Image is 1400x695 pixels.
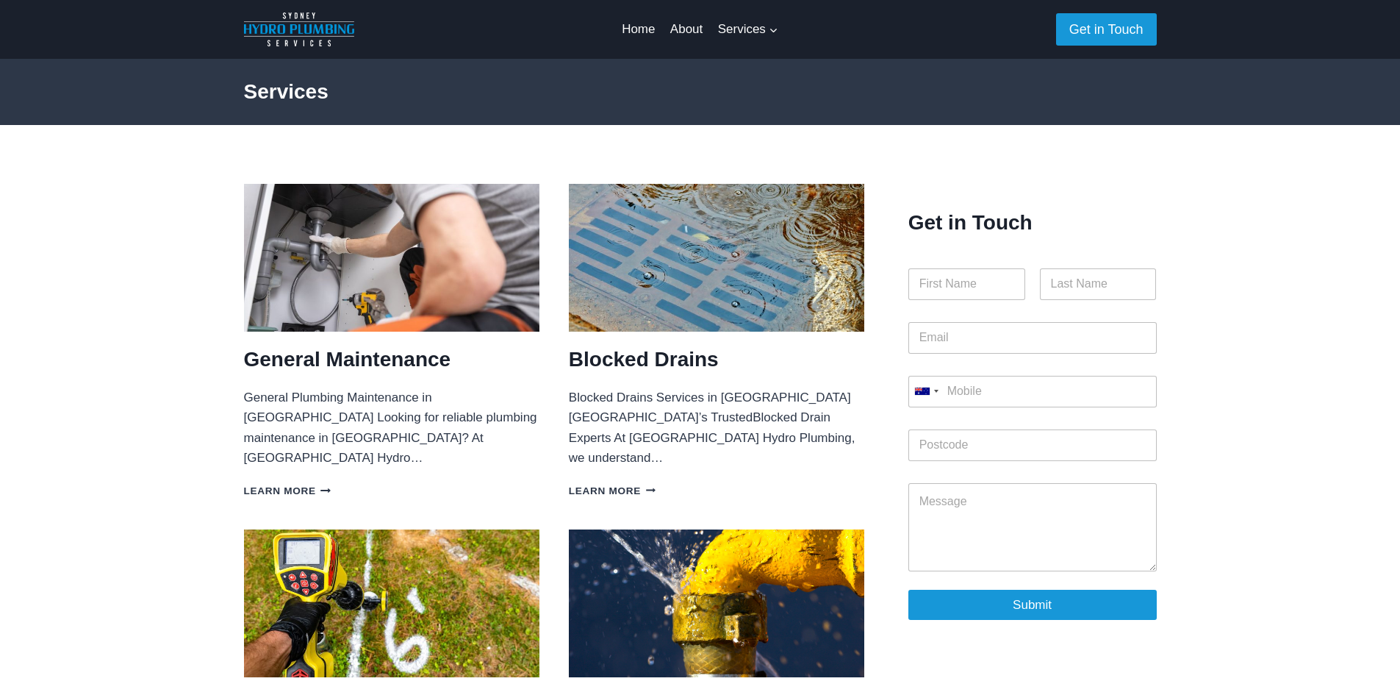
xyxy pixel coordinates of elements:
button: Selected country [908,376,944,407]
nav: Primary Navigation [614,12,786,47]
input: Postcode [908,430,1157,461]
input: Last Name [1040,268,1157,300]
a: General Maintenance [244,348,451,371]
span: Services [718,19,778,39]
h2: Services [244,76,1157,107]
input: Email [908,322,1157,354]
img: Leak Detection [569,530,864,677]
a: Blocked Drains [569,348,719,371]
button: Submit [908,590,1157,620]
a: About [663,12,711,47]
a: Learn more [569,485,656,496]
p: General Plumbing Maintenance in [GEOGRAPHIC_DATA] Looking for reliable plumbing maintenance in [G... [244,388,539,468]
a: Home [614,12,663,47]
p: Blocked Drains Services in [GEOGRAPHIC_DATA] [GEOGRAPHIC_DATA]’s TrustedBlocked Drain Experts At ... [569,388,864,468]
img: Sydney Hydro Plumbing Logo [244,13,354,46]
img: Sydney Hydro Plumbing [244,184,539,332]
a: Learn more [244,485,331,496]
img: Blocked Drains [569,184,864,332]
img: Blocked Drains [244,530,539,677]
a: Services [710,12,786,47]
input: First Name [908,268,1025,300]
a: Get in Touch [1056,13,1157,45]
h2: Get in Touch [908,184,1157,238]
input: Mobile [908,376,1157,407]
